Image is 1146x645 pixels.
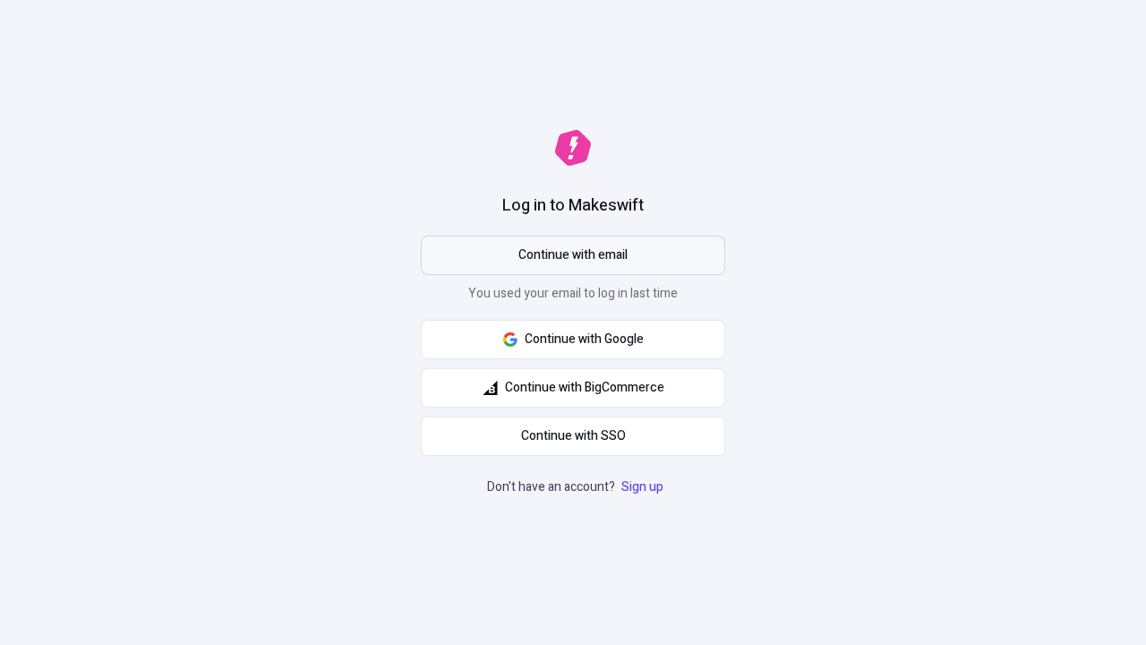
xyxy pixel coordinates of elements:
[421,320,725,359] button: Continue with Google
[518,245,628,265] span: Continue with email
[525,330,644,349] span: Continue with Google
[421,284,725,311] p: You used your email to log in last time
[618,477,667,496] a: Sign up
[502,194,644,218] h1: Log in to Makeswift
[421,417,725,456] a: Continue with SSO
[487,477,667,497] p: Don't have an account?
[421,368,725,408] button: Continue with BigCommerce
[505,378,664,398] span: Continue with BigCommerce
[421,236,725,275] button: Continue with email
